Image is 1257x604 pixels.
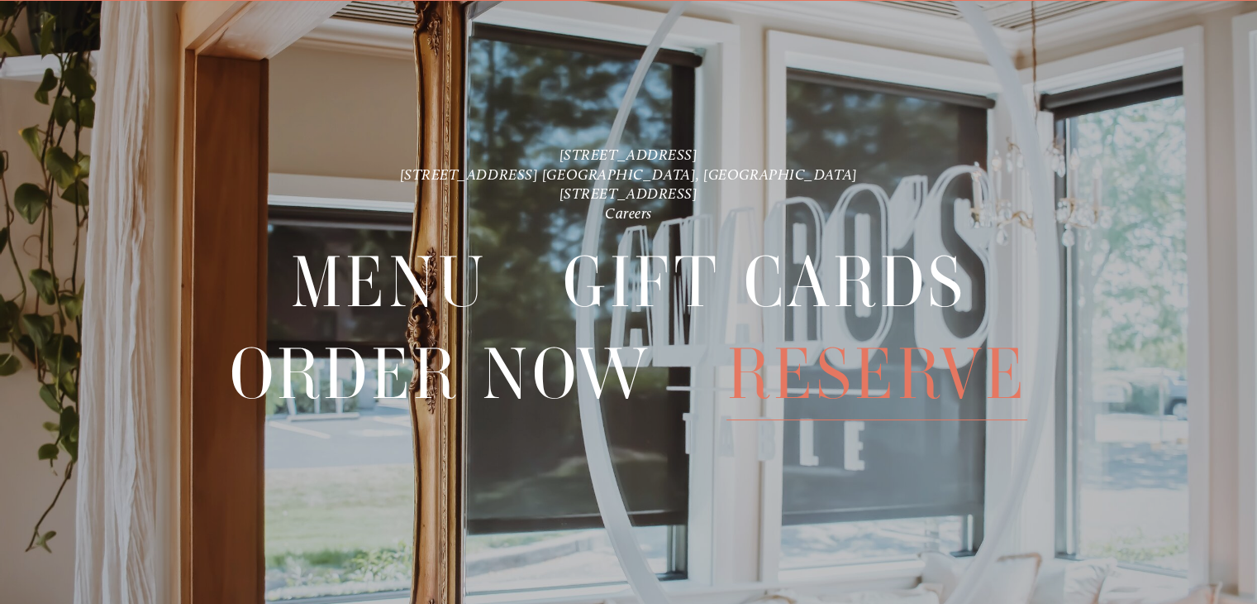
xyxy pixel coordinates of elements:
a: Reserve [726,328,1027,419]
a: [STREET_ADDRESS] [559,185,698,203]
a: Menu [291,237,488,328]
a: Gift Cards [563,237,966,328]
span: Menu [291,237,488,328]
span: Order Now [230,328,652,420]
span: Gift Cards [563,237,966,328]
a: [STREET_ADDRESS] [559,146,698,164]
a: Careers [605,204,652,223]
span: Reserve [726,328,1027,420]
a: Order Now [230,328,652,419]
a: [STREET_ADDRESS] [GEOGRAPHIC_DATA], [GEOGRAPHIC_DATA] [400,165,858,184]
